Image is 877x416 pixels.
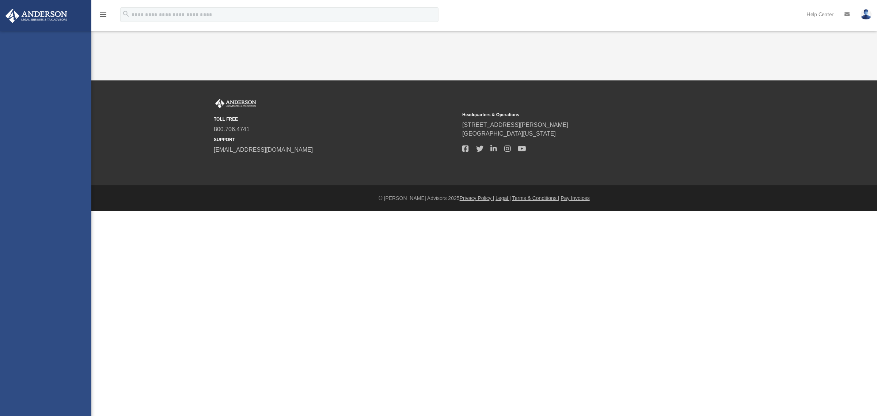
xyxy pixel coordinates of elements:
[91,194,877,202] div: © [PERSON_NAME] Advisors 2025
[496,195,511,201] a: Legal |
[561,195,589,201] a: Pay Invoices
[462,122,568,128] a: [STREET_ADDRESS][PERSON_NAME]
[512,195,559,201] a: Terms & Conditions |
[861,9,872,20] img: User Pic
[214,126,250,132] a: 800.706.4741
[462,111,706,118] small: Headquarters & Operations
[214,147,313,153] a: [EMAIL_ADDRESS][DOMAIN_NAME]
[122,10,130,18] i: search
[99,10,107,19] i: menu
[3,9,69,23] img: Anderson Advisors Platinum Portal
[214,116,457,122] small: TOLL FREE
[462,131,556,137] a: [GEOGRAPHIC_DATA][US_STATE]
[214,136,457,143] small: SUPPORT
[214,99,258,108] img: Anderson Advisors Platinum Portal
[460,195,494,201] a: Privacy Policy |
[99,14,107,19] a: menu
